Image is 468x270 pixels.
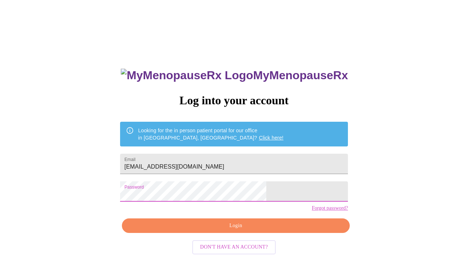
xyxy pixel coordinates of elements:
[200,243,268,252] span: Don't have an account?
[122,218,350,233] button: Login
[190,243,278,250] a: Don't have an account?
[259,135,284,141] a: Click here!
[130,221,341,230] span: Login
[138,124,284,144] div: Looking for the in person patient portal for our office in [GEOGRAPHIC_DATA], [GEOGRAPHIC_DATA]?
[192,240,276,254] button: Don't have an account?
[121,69,253,82] img: MyMenopauseRx Logo
[121,69,348,82] h3: MyMenopauseRx
[120,94,348,107] h3: Log into your account
[312,205,348,211] a: Forgot password?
